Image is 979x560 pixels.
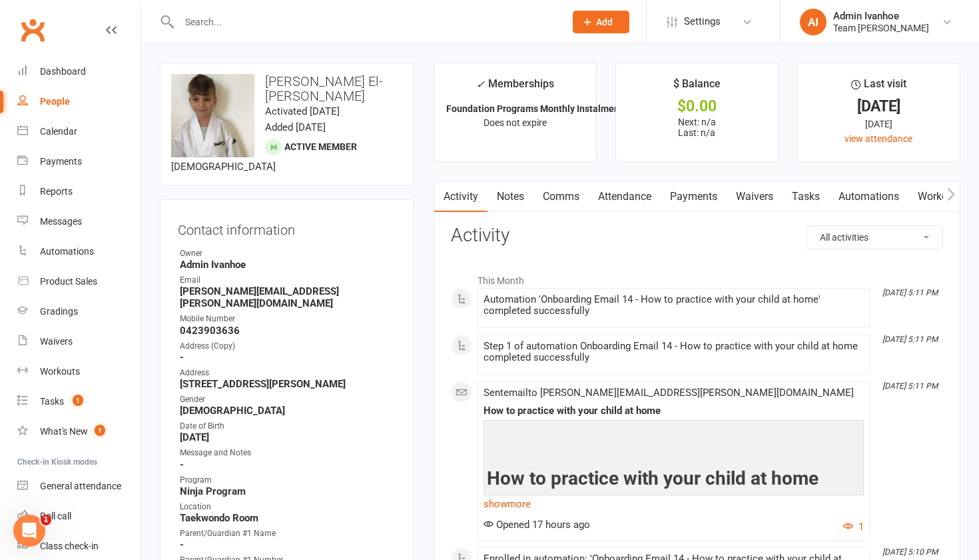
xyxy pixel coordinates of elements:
span: Opened 17 hours ago [484,519,590,531]
div: AI [800,9,826,35]
img: image1753856753.png [171,74,254,157]
button: 1 [843,519,864,535]
a: Reports [17,177,141,207]
p: Next: n/a Last: n/a [628,117,766,138]
strong: Taekwondo Room [180,512,396,524]
a: Automations [17,237,141,267]
a: What's New1 [17,417,141,447]
div: Program [180,474,396,487]
a: Comms [533,181,589,212]
div: Waivers [40,336,73,347]
a: Tasks 1 [17,387,141,417]
div: Tasks [40,396,64,407]
strong: [DATE] [180,431,396,443]
time: Activated [DATE] [265,105,340,117]
div: Mobile Number [180,313,396,325]
a: Activity [434,181,488,212]
div: Roll call [40,511,71,521]
div: Address (Copy) [180,340,396,353]
a: Calendar [17,117,141,147]
div: General attendance [40,481,121,491]
i: [DATE] 5:11 PM [882,381,938,391]
div: Reports [40,186,73,197]
div: Email [180,274,396,287]
strong: Ninja Program [180,485,396,497]
div: Owner [180,247,396,260]
a: Attendance [589,181,661,212]
h3: [PERSON_NAME] El-[PERSON_NAME] [171,74,402,103]
a: Automations [829,181,908,212]
strong: 0423903636 [180,325,396,337]
div: [DATE] [810,99,948,113]
time: Added [DATE] [265,121,326,133]
span: Sent email to [PERSON_NAME][EMAIL_ADDRESS][PERSON_NAME][DOMAIN_NAME] [484,387,854,399]
a: Roll call [17,501,141,531]
a: Notes [488,181,533,212]
i: [DATE] 5:11 PM [882,288,938,297]
div: Dashboard [40,66,86,77]
span: Add [596,17,613,27]
div: Last visit [851,75,906,99]
div: $ Balance [673,75,721,99]
h3: Contact information [178,217,396,237]
div: Product Sales [40,276,97,287]
a: Payments [17,147,141,177]
div: Gender [180,393,396,406]
i: [DATE] 5:10 PM [882,547,938,557]
button: Add [573,11,629,33]
div: [DATE] [810,117,948,131]
div: Automations [40,246,94,257]
a: view attendance [844,133,912,144]
div: Workouts [40,366,80,377]
div: Parent/Guardian #1 Name [180,527,396,540]
a: Waivers [17,327,141,357]
strong: - [180,459,396,471]
strong: [PERSON_NAME][EMAIL_ADDRESS][PERSON_NAME][DOMAIN_NAME] [180,285,396,309]
h3: Activity [451,225,943,246]
strong: [STREET_ADDRESS][PERSON_NAME] [180,378,396,390]
div: Address [180,367,396,379]
a: Gradings [17,297,141,327]
span: 1 [41,515,51,525]
div: Message and Notes [180,447,396,459]
a: People [17,87,141,117]
div: Gradings [40,306,78,317]
div: People [40,96,70,107]
div: Calendar [40,126,77,137]
div: Team [PERSON_NAME] [833,22,929,34]
div: Payments [40,156,82,167]
a: Waivers [727,181,783,212]
strong: Admin Ivanhoe [180,259,396,271]
div: Class check-in [40,541,99,551]
input: Search... [175,13,555,31]
strong: Foundation Programs Monthly Instalment Mem... [446,103,654,114]
div: What's New [40,426,88,437]
a: Product Sales [17,267,141,297]
a: show more [484,495,864,513]
b: How to practice with your child at home [487,467,818,489]
span: Active member [284,141,357,152]
div: Memberships [476,75,554,100]
span: 1 [95,425,105,436]
strong: - [180,539,396,551]
div: Automation 'Onboarding Email 14 - How to practice with your child at home' completed successfully [484,294,864,317]
div: How to practice with your child at home [484,405,864,417]
i: ✓ [476,78,485,91]
span: Settings [684,7,721,37]
div: Step 1 of automation Onboarding Email 14 - How to practice with your child at home completed succ... [484,341,864,363]
a: Workouts [908,181,972,212]
span: 1 [73,395,83,406]
div: $0.00 [628,99,766,113]
span: Does not expire [484,117,547,128]
div: Messages [40,216,82,227]
a: General attendance kiosk mode [17,471,141,501]
div: Location [180,501,396,513]
i: [DATE] 5:11 PM [882,335,938,344]
iframe: Intercom live chat [13,515,45,547]
a: Tasks [783,181,829,212]
a: Workouts [17,357,141,387]
div: Date of Birth [180,420,396,433]
li: This Month [451,267,943,288]
a: Clubworx [16,13,49,47]
strong: - [180,351,396,363]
